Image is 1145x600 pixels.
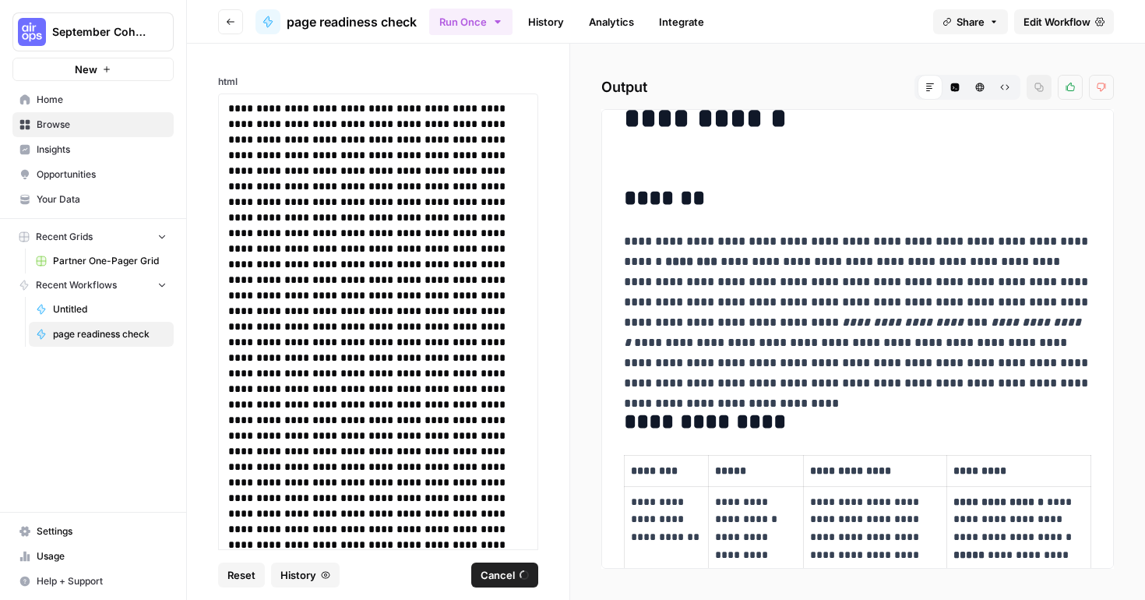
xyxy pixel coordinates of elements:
a: History [519,9,573,34]
a: Settings [12,519,174,544]
button: New [12,58,174,81]
span: page readiness check [53,327,167,341]
span: Opportunities [37,168,167,182]
span: Recent Workflows [36,278,117,292]
a: Edit Workflow [1014,9,1114,34]
a: Usage [12,544,174,569]
span: September Cohort [52,24,146,40]
span: Partner One-Pager Grid [53,254,167,268]
span: History [280,567,316,583]
span: Help + Support [37,574,167,588]
span: Insights [37,143,167,157]
span: Usage [37,549,167,563]
button: Recent Workflows [12,274,174,297]
span: page readiness check [287,12,417,31]
span: Share [957,14,985,30]
a: Untitled [29,297,174,322]
span: Home [37,93,167,107]
button: Reset [218,563,265,588]
span: Untitled [53,302,167,316]
a: Analytics [580,9,643,34]
span: Edit Workflow [1023,14,1090,30]
a: Your Data [12,187,174,212]
button: History [271,563,340,588]
span: New [75,62,97,77]
button: Run Once [429,9,513,35]
a: Opportunities [12,162,174,187]
span: Browse [37,118,167,132]
a: Integrate [650,9,713,34]
span: Settings [37,524,167,538]
a: page readiness check [255,9,417,34]
span: Cancel [481,567,515,583]
button: Help + Support [12,569,174,594]
img: September Cohort Logo [18,18,46,46]
label: html [218,75,538,89]
a: Partner One-Pager Grid [29,249,174,274]
h2: Output [601,75,1114,100]
a: Insights [12,137,174,162]
span: Reset [227,567,255,583]
span: Recent Grids [36,230,93,244]
a: Home [12,87,174,112]
button: Share [933,9,1008,34]
button: Workspace: September Cohort [12,12,174,51]
a: Browse [12,112,174,137]
span: Your Data [37,192,167,206]
button: Cancel [471,563,538,588]
button: Recent Grids [12,225,174,249]
a: page readiness check [29,322,174,347]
